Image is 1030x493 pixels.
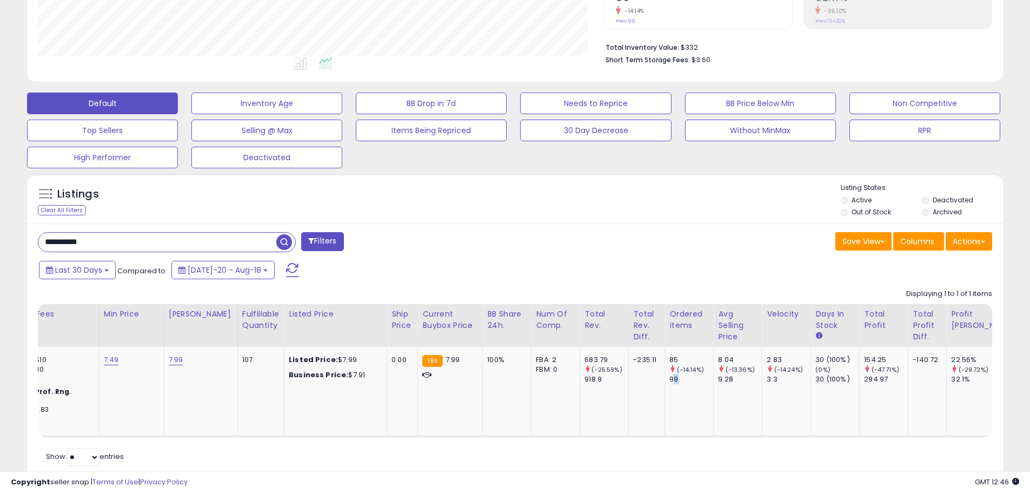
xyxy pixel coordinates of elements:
button: High Performer [27,147,178,168]
button: Deactivated [191,147,342,168]
button: BB Price Below Min [685,93,836,114]
small: Prev: 99 [616,18,635,24]
button: Selling @ Max [191,120,342,141]
div: -140.72 [913,355,938,365]
div: FBM: 0 [536,365,572,374]
span: Columns [900,236,934,247]
div: Profit [PERSON_NAME] [951,308,1015,331]
div: 8% for <= $10 [1,355,91,365]
div: 918.9 [584,374,628,384]
div: Min Price [104,308,160,320]
div: 0.00 [391,355,409,365]
div: Amazon Fees [1,308,95,320]
small: (-14.24%) [774,365,803,374]
div: 85 [669,355,713,365]
a: 7.49 [104,354,119,365]
div: 30 (100%) [815,374,859,384]
div: FBA: 2 [536,355,572,365]
small: (-47.71%) [872,365,899,374]
div: Avg Selling Price [718,308,757,343]
div: seller snap | | [11,477,188,488]
label: Deactivated [933,195,973,205]
a: Terms of Use [92,477,138,487]
small: -14.14% [621,7,644,15]
a: Privacy Policy [140,477,188,487]
div: Ship Price [391,308,413,331]
h5: Listings [57,187,99,202]
div: 99 [669,374,713,384]
div: Total Rev. [584,308,624,331]
button: Save View [835,232,892,251]
small: -39.10% [820,7,847,15]
button: Columns [893,232,944,251]
p: Listing States: [841,183,1003,193]
div: Total Profit [864,308,903,331]
div: 154.25 [864,355,908,365]
span: [DATE]-20 - Aug-18 [188,265,261,275]
button: Non Competitive [849,93,1000,114]
div: $7.91 [289,370,378,380]
div: 100% [487,355,523,365]
button: Without MinMax [685,120,836,141]
button: Items Being Repriced [356,120,507,141]
div: BB Share 24h. [487,308,527,331]
div: [PERSON_NAME] [169,308,233,320]
div: $0.30 min [1,374,91,384]
small: (-13.36%) [726,365,755,374]
div: Days In Stock [815,308,855,331]
button: Last 30 Days [39,261,116,279]
span: 2025-09-18 12:46 GMT [975,477,1019,487]
button: Actions [946,232,992,251]
b: Short Term Storage Fees: [606,55,690,64]
div: Current Buybox Price [422,308,478,331]
small: (-25.59%) [592,365,622,374]
span: Compared to: [117,266,167,276]
div: Total Profit Diff. [913,308,942,343]
div: $7.99 [289,355,378,365]
div: $10 - $11.72 [1,396,91,405]
button: BB Drop in 7d [356,93,507,114]
button: [DATE]-20 - Aug-18 [171,261,275,279]
div: 32.1% [951,374,1020,384]
div: Listed Price [289,308,382,320]
label: Out of Stock [852,207,891,216]
button: 30 Day Decrease [520,120,671,141]
div: 3.3 [767,374,810,384]
label: Active [852,195,872,205]
b: Business Price: [289,370,348,380]
small: Prev: 134.82% [815,18,845,24]
div: 22.56% [951,355,1020,365]
small: Days In Stock. [815,331,822,341]
div: Velocity [767,308,806,320]
div: 683.79 [584,355,628,365]
button: Top Sellers [27,120,178,141]
span: $3.60 [692,55,710,65]
div: Total Rev. Diff. [633,308,660,343]
small: (-29.72%) [959,365,988,374]
div: Ordered Items [669,308,709,331]
div: 15% for > $10 [1,365,91,374]
button: Needs to Reprice [520,93,671,114]
div: 9.28 [718,374,762,384]
button: Inventory Age [191,93,342,114]
label: Archived [933,207,962,216]
div: 8.04 [718,355,762,365]
b: Total Inventory Value: [606,43,679,52]
b: Listed Price: [289,354,338,365]
div: 2.83 [767,355,810,365]
div: 107 [242,355,276,365]
a: 7.99 [169,354,183,365]
div: Num of Comp. [536,308,575,331]
span: Last 30 Days [55,265,102,275]
div: Fulfillable Quantity [242,308,280,331]
div: 30 (100%) [815,355,859,365]
strong: Copyright [11,477,50,487]
small: (-14.14%) [677,365,704,374]
span: 7.99 [446,354,460,365]
div: -235.11 [633,355,656,365]
button: Filters [301,232,343,251]
button: RPR [849,120,1000,141]
small: (0%) [815,365,830,374]
div: 294.97 [864,374,908,384]
div: $10.01 - $10.83 [1,405,91,415]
